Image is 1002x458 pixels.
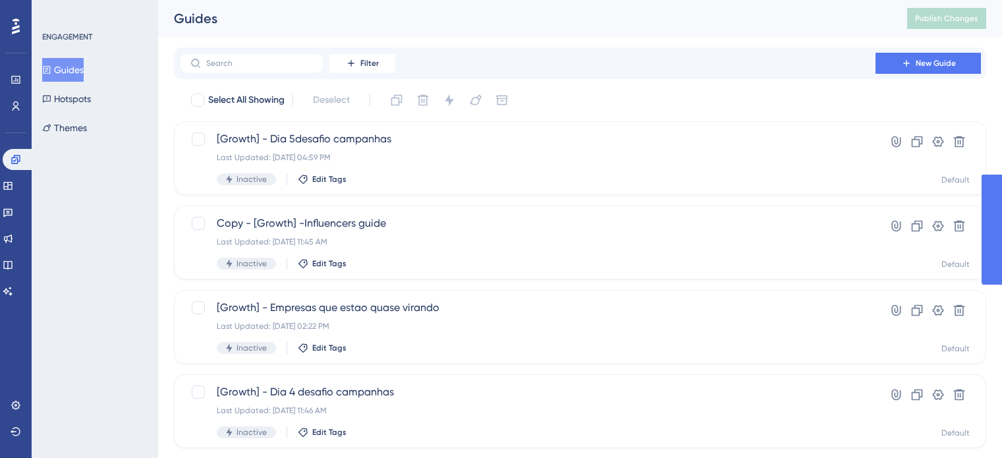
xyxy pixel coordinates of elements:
div: Guides [174,9,874,28]
span: Deselect [313,92,350,108]
span: Inactive [237,343,267,353]
button: Filter [329,53,395,74]
span: Edit Tags [312,427,347,438]
span: Inactive [237,258,267,269]
span: Filter [360,58,379,69]
div: Default [941,259,970,270]
div: Last Updated: [DATE] 11:45 AM [217,237,838,247]
span: Edit Tags [312,174,347,185]
span: Copy - [Growth] -Influencers guide [217,215,838,231]
button: Themes [42,116,87,140]
div: Default [941,343,970,354]
span: Edit Tags [312,343,347,353]
div: Default [941,428,970,438]
button: Edit Tags [298,343,347,353]
span: New Guide [916,58,956,69]
button: New Guide [876,53,981,74]
span: [Growth] - Empresas que estao quase virando [217,300,838,316]
button: Edit Tags [298,174,347,185]
div: Last Updated: [DATE] 02:22 PM [217,321,838,331]
span: Publish Changes [915,13,978,24]
span: [Growth] - Dia 5desafio campanhas [217,131,838,147]
span: Inactive [237,174,267,185]
button: Hotspots [42,87,91,111]
button: Edit Tags [298,258,347,269]
span: Select All Showing [208,92,285,108]
span: [Growth] - Dia 4 desafio campanhas [217,384,838,400]
iframe: UserGuiding AI Assistant Launcher [947,406,986,445]
span: Inactive [237,427,267,438]
div: Default [941,175,970,185]
input: Search [206,59,313,68]
div: ENGAGEMENT [42,32,92,42]
button: Publish Changes [907,8,986,29]
button: Edit Tags [298,427,347,438]
button: Guides [42,58,84,82]
div: Last Updated: [DATE] 04:59 PM [217,152,838,163]
span: Edit Tags [312,258,347,269]
div: Last Updated: [DATE] 11:46 AM [217,405,838,416]
button: Deselect [301,88,362,112]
